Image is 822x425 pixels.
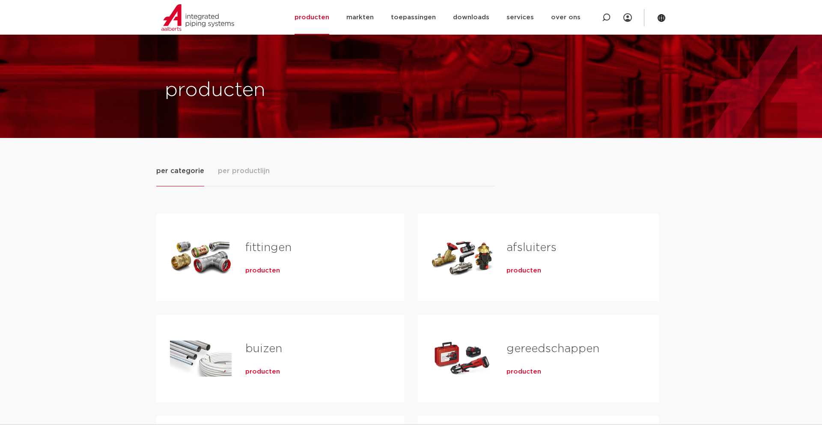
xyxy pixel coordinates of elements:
[506,242,557,253] a: afsluiters
[245,242,292,253] a: fittingen
[245,368,280,376] a: producten
[165,77,407,104] h1: producten
[218,166,270,176] span: per productlijn
[156,166,204,176] span: per categorie
[506,266,541,275] a: producten
[506,368,541,376] a: producten
[506,343,599,354] a: gereedschappen
[245,343,282,354] a: buizen
[245,266,280,275] a: producten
